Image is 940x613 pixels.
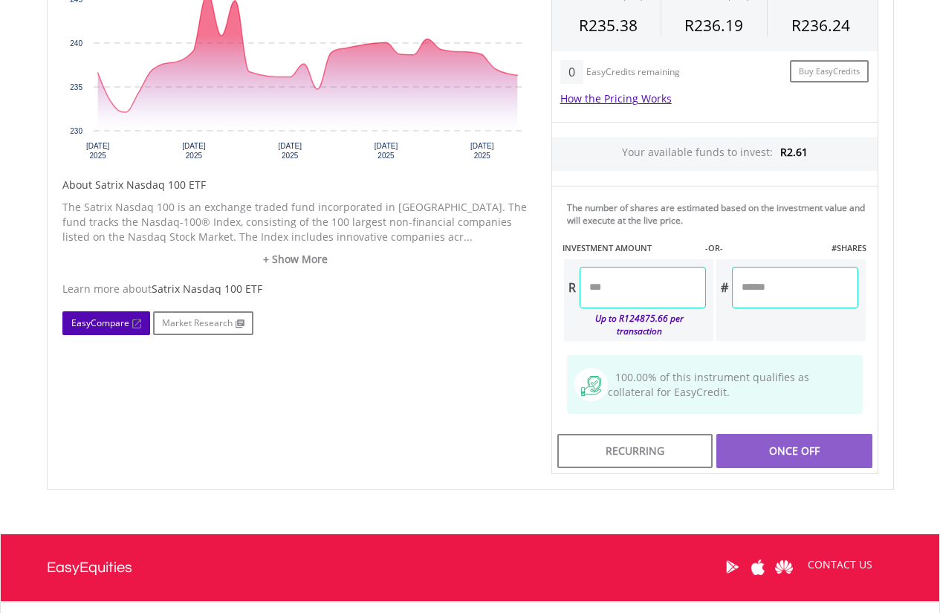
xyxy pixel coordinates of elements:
[182,142,206,160] text: [DATE] 2025
[719,544,745,590] a: Google Play
[70,39,82,48] text: 240
[771,544,797,590] a: Huawei
[716,267,732,308] div: #
[85,142,109,160] text: [DATE] 2025
[684,15,743,36] span: R236.19
[705,242,723,254] label: -OR-
[62,178,529,192] h5: About Satrix Nasdaq 100 ETF
[567,201,872,227] div: The number of shares are estimated based on the investment value and will execute at the live price.
[278,142,302,160] text: [DATE] 2025
[560,91,672,106] a: How the Pricing Works
[790,60,869,83] a: Buy EasyCredits
[564,267,580,308] div: R
[563,242,652,254] label: INVESTMENT AMOUNT
[780,145,808,159] span: R2.61
[716,434,872,468] div: Once Off
[564,308,706,341] div: Up to R124875.66 per transaction
[581,376,601,396] img: collateral-qualifying-green.svg
[586,67,680,80] div: EasyCredits remaining
[62,252,529,267] a: + Show More
[70,83,82,91] text: 235
[579,15,638,36] span: R235.38
[560,60,583,84] div: 0
[153,311,253,335] a: Market Research
[47,534,132,601] a: EasyEquities
[557,434,713,468] div: Recurring
[797,544,883,586] a: CONTACT US
[745,544,771,590] a: Apple
[70,127,82,135] text: 230
[470,142,494,160] text: [DATE] 2025
[374,142,398,160] text: [DATE] 2025
[62,311,150,335] a: EasyCompare
[552,137,878,171] div: Your available funds to invest:
[832,242,866,254] label: #SHARES
[608,370,809,399] span: 100.00% of this instrument qualifies as collateral for EasyCredit.
[62,200,529,244] p: The Satrix Nasdaq 100 is an exchange traded fund incorporated in [GEOGRAPHIC_DATA]. The fund trac...
[152,282,262,296] span: Satrix Nasdaq 100 ETF
[791,15,850,36] span: R236.24
[62,282,529,296] div: Learn more about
